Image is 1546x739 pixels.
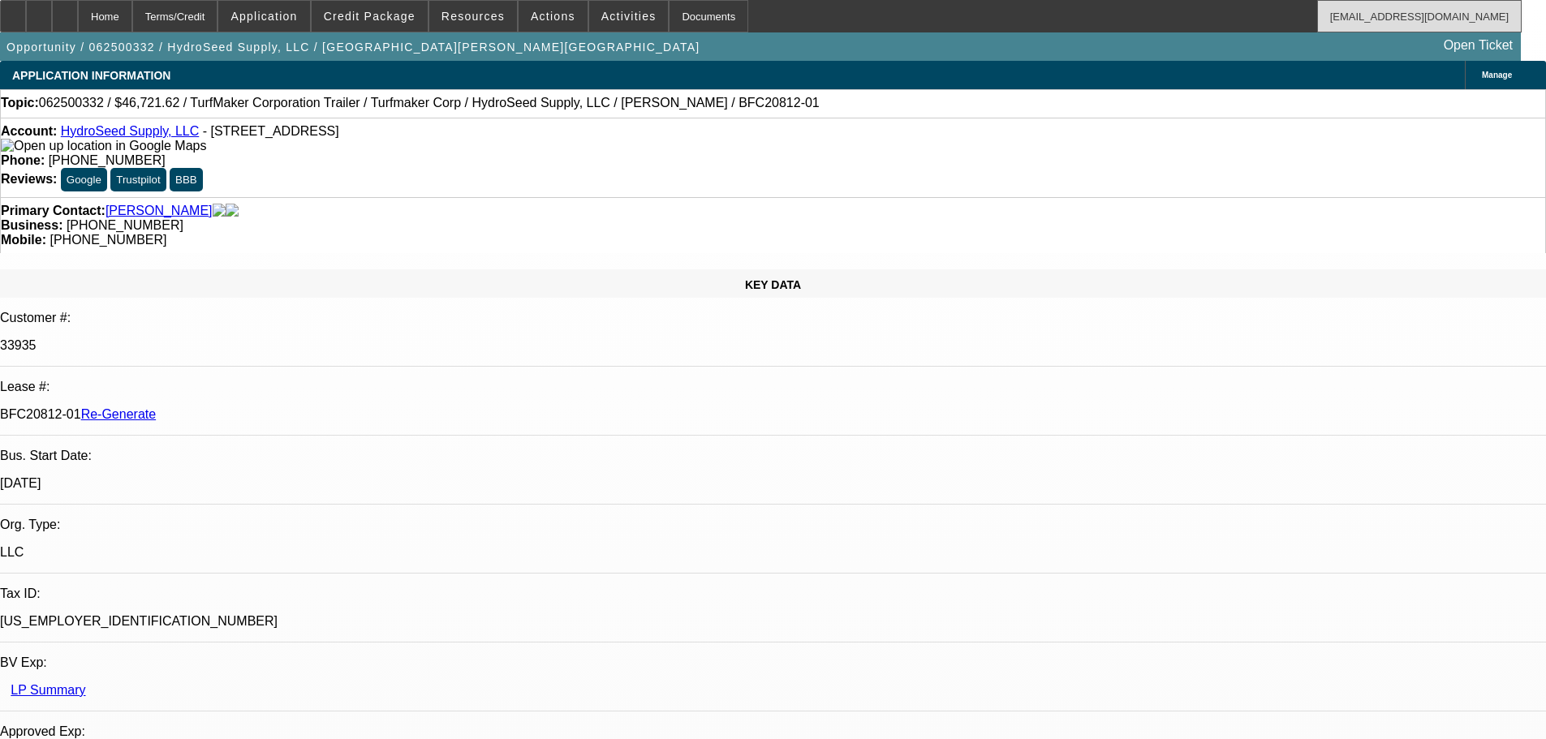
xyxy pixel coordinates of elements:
a: Re-Generate [81,407,157,421]
button: Credit Package [312,1,428,32]
span: KEY DATA [745,278,801,291]
button: Google [61,168,107,191]
button: BBB [170,168,203,191]
span: Opportunity / 062500332 / HydroSeed Supply, LLC / [GEOGRAPHIC_DATA][PERSON_NAME][GEOGRAPHIC_DATA] [6,41,700,54]
img: linkedin-icon.png [226,204,239,218]
span: Activities [601,10,657,23]
a: [PERSON_NAME] [106,204,213,218]
span: Actions [531,10,575,23]
strong: Mobile: [1,233,46,247]
strong: Phone: [1,153,45,167]
button: Trustpilot [110,168,166,191]
a: Open Ticket [1437,32,1519,59]
span: Credit Package [324,10,416,23]
span: Application [230,10,297,23]
span: [PHONE_NUMBER] [50,233,166,247]
img: facebook-icon.png [213,204,226,218]
strong: Topic: [1,96,39,110]
img: Open up location in Google Maps [1,139,206,153]
span: APPLICATION INFORMATION [12,69,170,82]
strong: Business: [1,218,62,232]
span: [PHONE_NUMBER] [49,153,166,167]
span: Manage [1482,71,1512,79]
span: - [STREET_ADDRESS] [203,124,339,138]
a: LP Summary [11,683,85,697]
strong: Reviews: [1,172,57,186]
strong: Primary Contact: [1,204,106,218]
strong: Account: [1,124,57,138]
button: Activities [589,1,669,32]
button: Resources [429,1,517,32]
span: [PHONE_NUMBER] [67,218,183,232]
span: 062500332 / $46,721.62 / TurfMaker Corporation Trailer / Turfmaker Corp / HydroSeed Supply, LLC /... [39,96,820,110]
button: Application [218,1,309,32]
button: Actions [519,1,588,32]
span: Resources [441,10,505,23]
a: View Google Maps [1,139,206,153]
a: HydroSeed Supply, LLC [61,124,199,138]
